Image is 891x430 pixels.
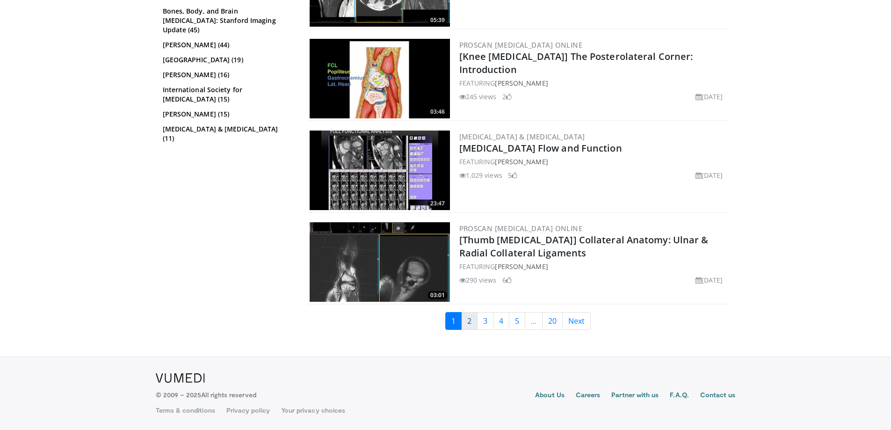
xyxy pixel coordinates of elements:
a: 1 [445,312,462,330]
li: 6 [502,275,512,285]
nav: Search results pages [308,312,729,330]
a: 2 [461,312,478,330]
li: [DATE] [695,275,723,285]
li: 1,029 views [459,170,502,180]
div: FEATURING [459,262,727,271]
li: [DATE] [695,92,723,102]
a: 4 [493,312,509,330]
span: All rights reserved [201,391,256,399]
div: FEATURING [459,78,727,88]
a: Terms & conditions [156,406,215,415]
a: [Knee [MEDICAL_DATA]] The Posterolateral Corner: Introduction [459,50,693,76]
a: Bones, Body, and Brain [MEDICAL_DATA]: Stanford Imaging Update (45) [163,7,291,35]
img: VuMedi Logo [156,373,205,383]
img: c8e5793d-76e5-4799-90a4-7477f0965860.300x170_q85_crop-smart_upscale.jpg [310,39,450,118]
img: 2a8fe35f-2ebc-423e-8701-a8ae10b2697b.300x170_q85_crop-smart_upscale.jpg [310,222,450,302]
a: Privacy policy [226,406,270,415]
a: 03:46 [310,39,450,118]
a: Partner with us [611,390,659,401]
span: 23:47 [427,199,448,208]
a: 03:01 [310,222,450,302]
a: Your privacy choices [281,406,345,415]
a: [PERSON_NAME] [495,79,548,87]
a: Careers [576,390,601,401]
a: [PERSON_NAME] (15) [163,109,291,119]
a: Contact us [700,390,736,401]
a: ProScan [MEDICAL_DATA] Online [459,224,583,233]
img: 065d1a66-8c92-48bf-bc41-057274704ce1.300x170_q85_crop-smart_upscale.jpg [310,131,450,210]
a: [PERSON_NAME] [495,157,548,166]
p: © 2009 – 2025 [156,390,256,400]
div: FEATURING [459,157,727,167]
a: [MEDICAL_DATA] & [MEDICAL_DATA] (11) [163,124,291,143]
a: [PERSON_NAME] (16) [163,70,291,80]
a: [PERSON_NAME] (44) [163,40,291,50]
span: 03:01 [427,291,448,299]
a: 20 [542,312,563,330]
a: International Society for [MEDICAL_DATA] (15) [163,85,291,104]
a: About Us [535,390,565,401]
a: 23:47 [310,131,450,210]
span: 05:39 [427,16,448,24]
li: 5 [508,170,517,180]
a: Next [562,312,591,330]
a: 5 [509,312,525,330]
a: [MEDICAL_DATA] & [MEDICAL_DATA] [459,132,585,141]
a: [Thumb [MEDICAL_DATA]] Collateral Anatomy: Ulnar & Radial Collateral Ligaments [459,233,709,259]
li: 245 views [459,92,497,102]
a: [GEOGRAPHIC_DATA] (19) [163,55,291,65]
span: 03:46 [427,108,448,116]
a: [PERSON_NAME] [495,262,548,271]
li: 2 [502,92,512,102]
a: F.A.Q. [670,390,688,401]
li: [DATE] [695,170,723,180]
a: ProScan [MEDICAL_DATA] Online [459,40,583,50]
a: [MEDICAL_DATA] Flow and Function [459,142,622,154]
a: 3 [477,312,493,330]
li: 290 views [459,275,497,285]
